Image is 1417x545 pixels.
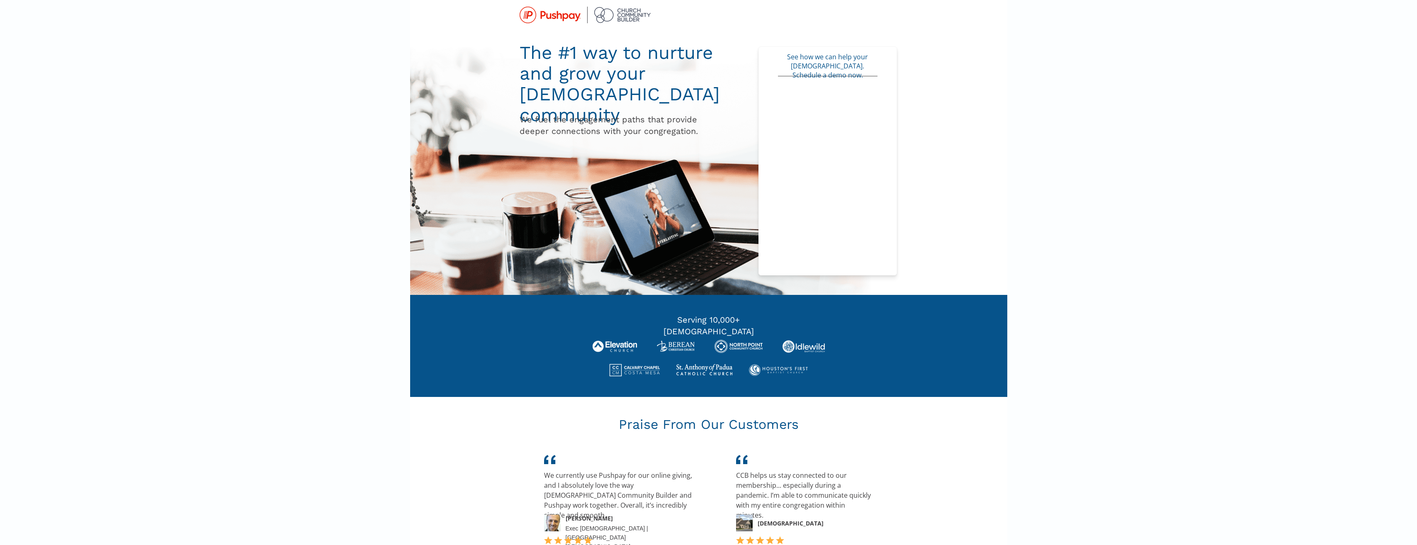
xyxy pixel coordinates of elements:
[520,42,719,126] span: The #1 way to nurture and grow your [DEMOGRAPHIC_DATA] community
[566,514,613,522] span: [PERSON_NAME]
[792,71,863,80] span: Schedule a demo now.
[758,519,824,527] span: [DEMOGRAPHIC_DATA]
[520,114,698,136] span: We fuel the engagement paths that provide deeper connections with your congregation.
[664,315,754,336] span: Serving 10,000+ [DEMOGRAPHIC_DATA]
[787,52,868,71] span: See how we can help your [DEMOGRAPHIC_DATA].
[619,416,799,432] span: Praise From Our Customers
[544,471,692,520] span: We currently use Pushpay for our online giving, and I absolutely love the way [DEMOGRAPHIC_DATA] ...
[736,471,871,520] span: CCB helps us stay connected to our membership... especially during a pandemic. I’m able to commun...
